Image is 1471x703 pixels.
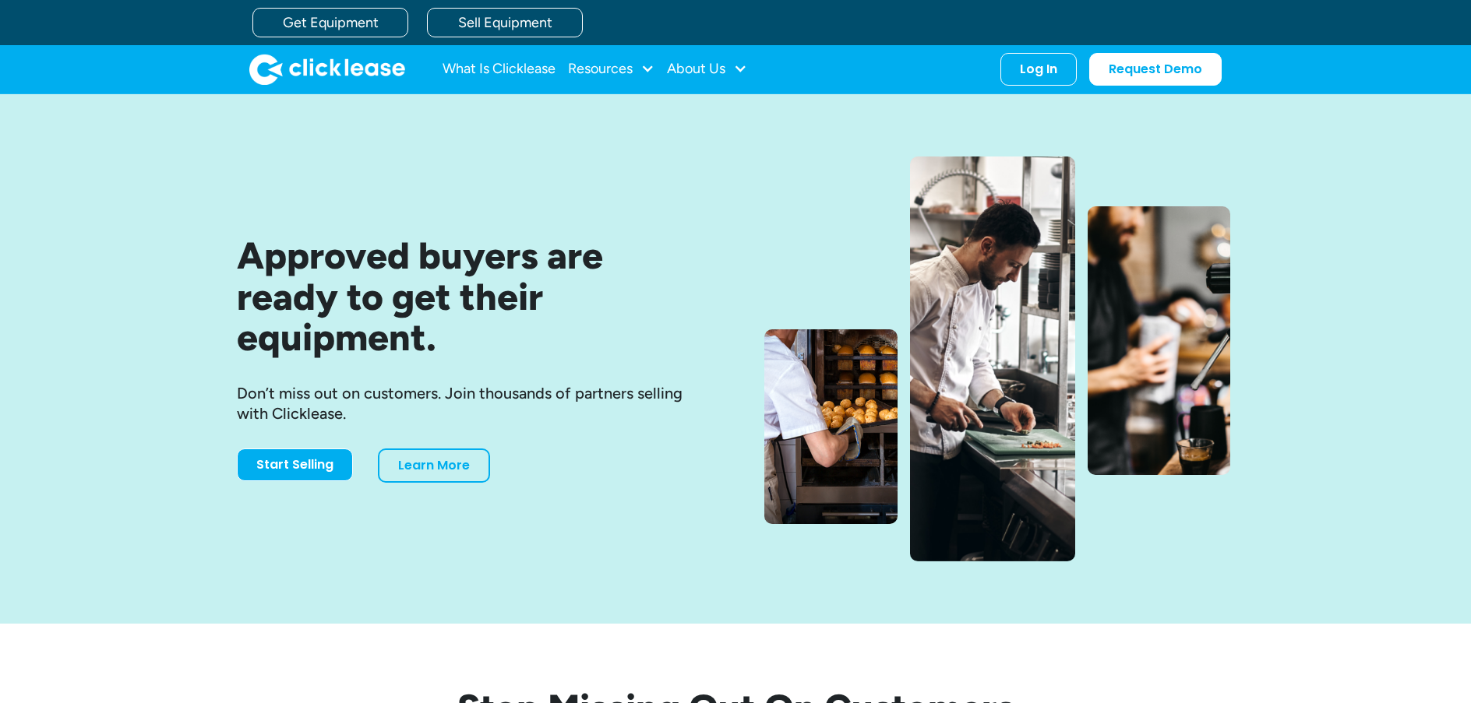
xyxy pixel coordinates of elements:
h1: Approved buyers are ready to get their equipment. [237,235,711,358]
div: Resources [568,54,654,85]
a: Learn More [378,448,490,483]
div: Log In [1020,62,1057,77]
a: What Is Clicklease [443,54,556,85]
div: Don’t miss out on customers. Join thousands of partners selling with Clicklease. [237,383,711,424]
a: home [249,54,405,85]
a: Start Selling [237,448,353,481]
a: Request Demo [1089,53,1222,86]
img: Clicklease logo [249,54,405,85]
div: About Us [667,54,747,85]
a: Get Equipment [252,8,408,37]
a: Sell Equipment [427,8,583,37]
